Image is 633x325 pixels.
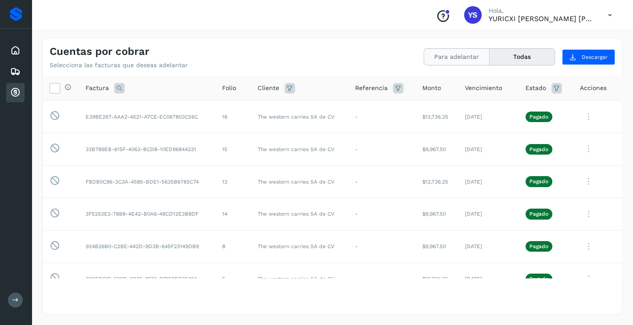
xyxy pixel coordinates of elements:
[251,198,348,230] td: The western carries SA de CV
[6,62,25,81] div: Embarques
[348,230,415,263] td: -
[415,198,458,230] td: $9,967.50
[348,198,415,230] td: -
[215,198,251,230] td: 14
[422,83,441,93] span: Monto
[222,83,236,93] span: Folio
[529,146,548,152] p: Pagado
[489,49,554,65] button: Todas
[215,263,251,295] td: 5
[415,230,458,263] td: $9,967.50
[525,83,546,93] span: Estado
[6,83,25,102] div: Cuentas por cobrar
[251,166,348,198] td: The western carries SA de CV
[215,101,251,133] td: 16
[348,263,415,295] td: -
[465,83,502,93] span: Vencimiento
[355,83,388,93] span: Referencia
[348,133,415,166] td: -
[458,198,518,230] td: [DATE]
[251,101,348,133] td: The western carries SA de CV
[348,101,415,133] td: -
[215,230,251,263] td: 8
[415,166,458,198] td: $12,736.25
[79,198,215,230] td: 3F5253E2-78B8-4E42-B0A6-48CD12E3B8DF
[415,263,458,295] td: $12,736.25
[251,263,348,295] td: The western carries SA de CV
[86,83,109,93] span: Factura
[562,49,615,65] button: Descargar
[79,133,215,166] td: 33B789EB-615F-4063-BCD8-10ED96844231
[529,178,548,184] p: Pagado
[458,230,518,263] td: [DATE]
[79,263,215,295] td: 39CED512-620D-4D95-8512-BF1E8EE2F404
[215,166,251,198] td: 13
[579,83,606,93] span: Acciones
[79,101,215,133] td: E39BE267-AAA2-4521-A7CE-EC067803C56C
[458,166,518,198] td: [DATE]
[489,14,594,23] p: YURICXI SARAHI CANIZALES AMPARO
[50,45,149,58] h4: Cuentas por cobrar
[215,133,251,166] td: 15
[6,41,25,60] div: Inicio
[251,133,348,166] td: The western carries SA de CV
[529,243,548,249] p: Pagado
[50,61,188,69] p: Selecciona las facturas que deseas adelantar
[415,133,458,166] td: $9,967.50
[529,276,548,282] p: Pagado
[458,101,518,133] td: [DATE]
[529,211,548,217] p: Pagado
[348,166,415,198] td: -
[458,263,518,295] td: [DATE]
[458,133,518,166] td: [DATE]
[258,83,279,93] span: Cliente
[79,230,215,263] td: 924B26B0-C2BE-442D-9D3B-645F23149DB9
[415,101,458,133] td: $12,736.25
[424,49,489,65] button: Para adelantar
[489,7,594,14] p: Hola,
[582,53,608,61] span: Descargar
[251,230,348,263] td: The western carries SA de CV
[529,114,548,120] p: Pagado
[79,166,215,198] td: FBDB0C96-3C3A-4585-BDE1-5635B6765C74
